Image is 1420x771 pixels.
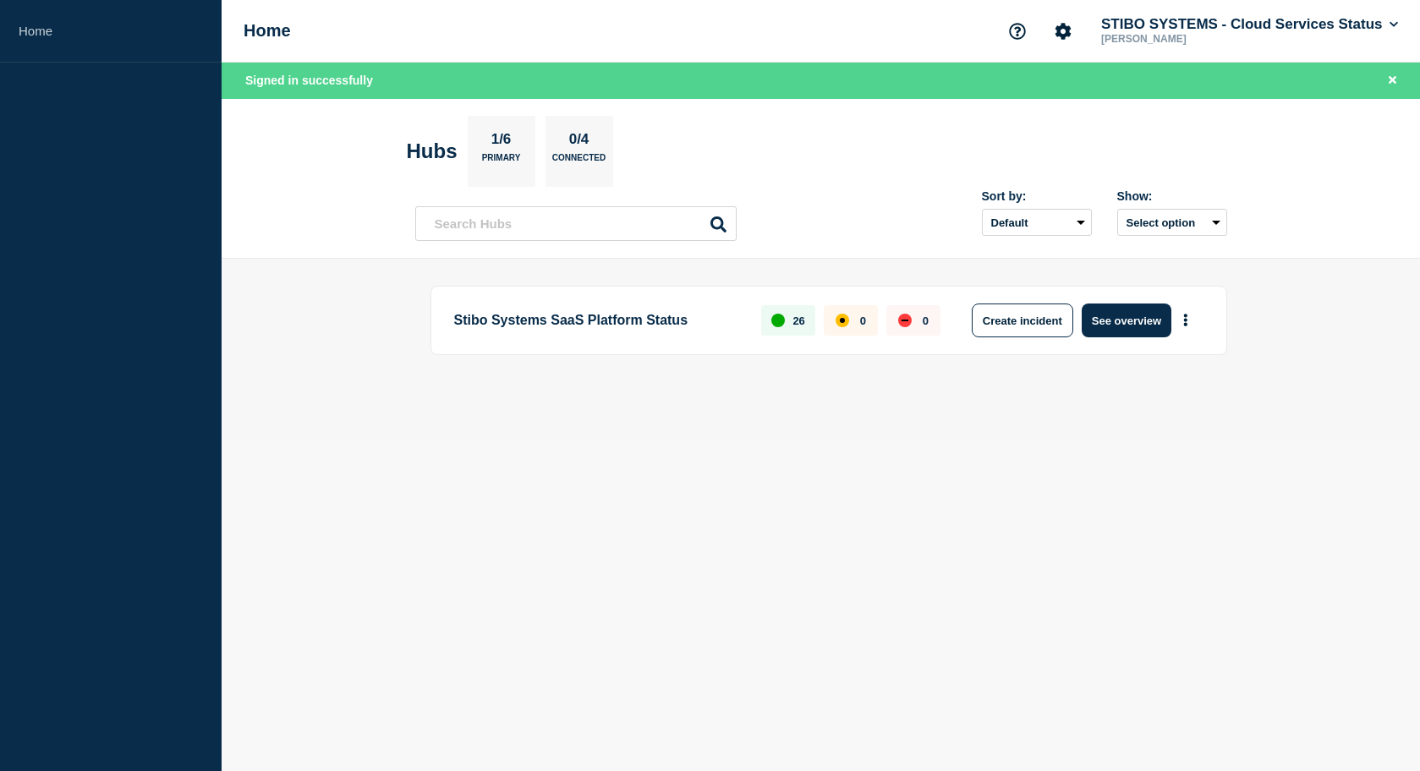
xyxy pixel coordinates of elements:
[1117,189,1227,203] div: Show:
[898,314,912,327] div: down
[245,74,373,87] span: Signed in successfully
[552,153,606,171] p: Connected
[860,314,866,327] p: 0
[485,131,518,153] p: 1/6
[454,303,743,337] p: Stibo Systems SaaS Platform Status
[1082,303,1171,337] button: See overview
[923,314,929,327] p: 0
[1045,14,1081,49] button: Account settings
[1098,16,1401,33] button: STIBO SYSTEMS - Cloud Services Status
[1175,305,1197,336] button: More actions
[836,314,849,327] div: affected
[982,209,1092,236] select: Sort by
[982,189,1092,203] div: Sort by:
[1098,33,1274,45] p: [PERSON_NAME]
[415,206,737,241] input: Search Hubs
[1000,14,1035,49] button: Support
[407,139,458,163] h2: Hubs
[771,314,785,327] div: up
[1382,71,1403,90] button: Close banner
[482,153,521,171] p: Primary
[792,314,804,327] p: 26
[562,131,595,153] p: 0/4
[244,21,291,41] h1: Home
[1117,209,1227,236] button: Select option
[972,303,1073,337] button: Create incident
